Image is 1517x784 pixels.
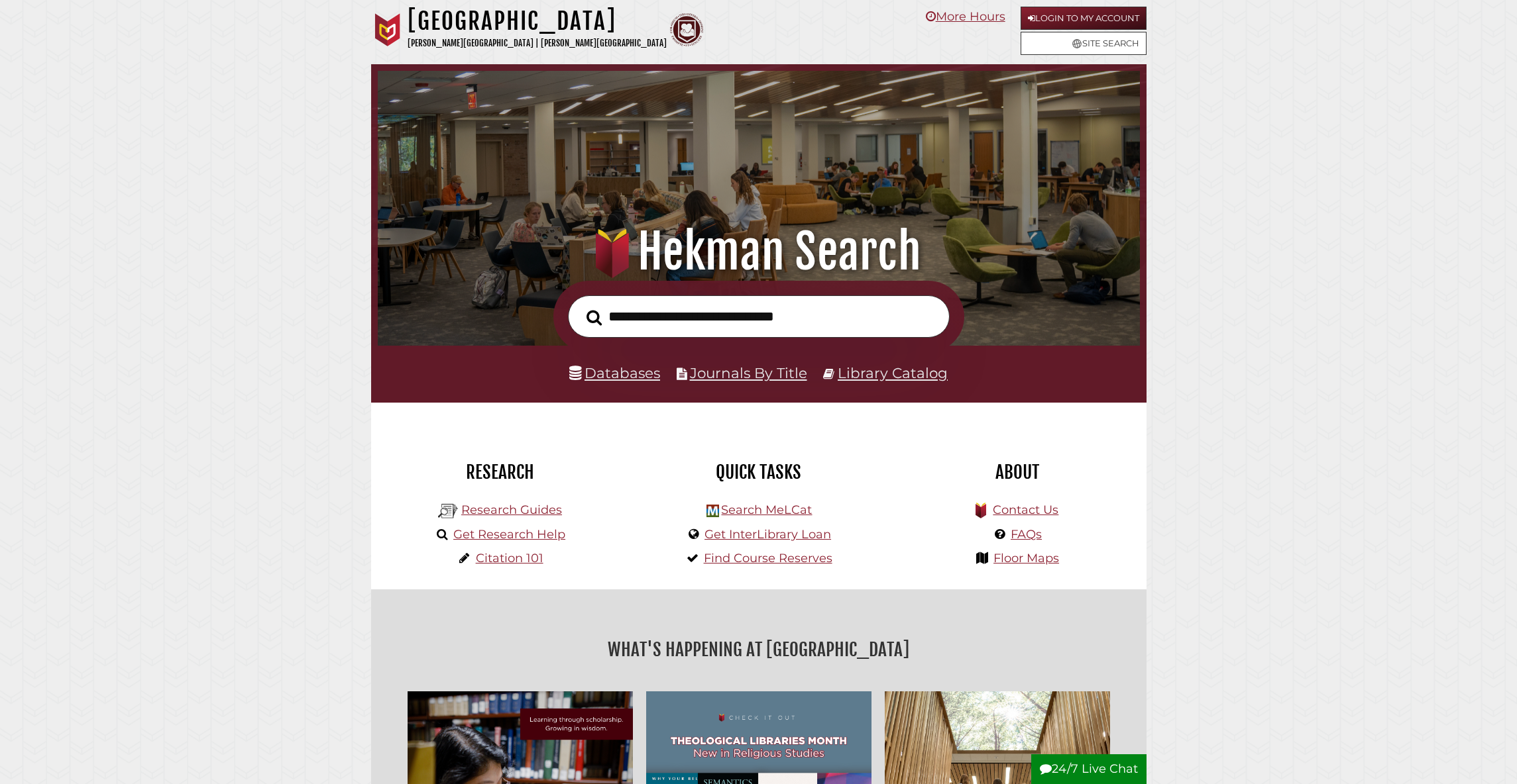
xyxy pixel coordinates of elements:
a: Search MeLCat [721,503,812,517]
a: Get InterLibrary Loan [704,527,831,542]
a: Research Guides [461,503,562,517]
a: Journals By Title [690,364,807,381]
a: Login to My Account [1021,7,1147,30]
a: Find Course Reserves [704,551,832,565]
img: Hekman Library Logo [706,505,719,517]
a: Library Catalog [838,364,948,381]
h2: Quick Tasks [640,461,878,483]
h2: Research [381,461,620,483]
h2: What's Happening at [GEOGRAPHIC_DATA] [381,634,1137,665]
p: [PERSON_NAME][GEOGRAPHIC_DATA] | [PERSON_NAME][GEOGRAPHIC_DATA] [408,36,667,51]
a: Databases [569,364,660,381]
i: Search [587,309,602,326]
a: Get Research Help [453,527,565,542]
h1: [GEOGRAPHIC_DATA] [408,7,667,36]
a: Floor Maps [993,551,1059,565]
a: Site Search [1021,32,1147,55]
h2: About [898,461,1137,483]
a: Citation 101 [476,551,543,565]
a: FAQs [1011,527,1042,542]
a: More Hours [926,9,1005,24]
button: Search [580,306,608,330]
h1: Hekman Search [400,222,1117,281]
img: Hekman Library Logo [438,501,458,521]
img: Calvin Theological Seminary [670,13,703,46]
a: Contact Us [993,503,1058,517]
img: Calvin University [371,13,404,46]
